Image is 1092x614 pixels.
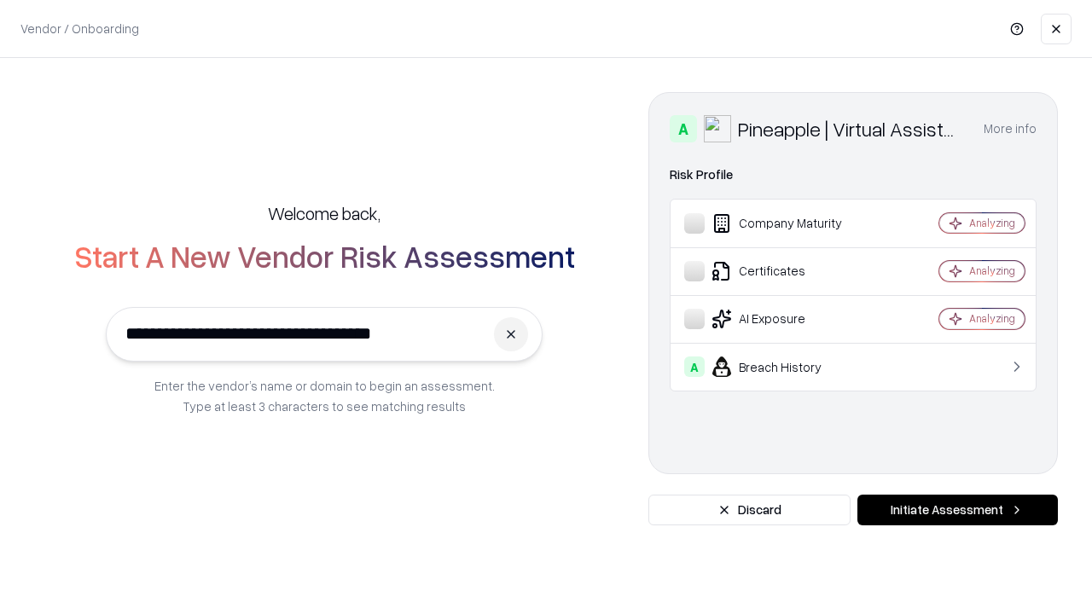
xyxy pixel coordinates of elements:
div: Certificates [684,261,888,281]
div: Analyzing [969,216,1015,230]
p: Vendor / Onboarding [20,20,139,38]
h2: Start A New Vendor Risk Assessment [74,239,575,273]
button: More info [984,113,1037,144]
h5: Welcome back, [268,201,380,225]
div: Risk Profile [670,165,1037,185]
p: Enter the vendor’s name or domain to begin an assessment. Type at least 3 characters to see match... [154,375,495,416]
div: AI Exposure [684,309,888,329]
button: Initiate Assessment [857,495,1058,525]
button: Discard [648,495,851,525]
img: Pineapple | Virtual Assistant Agency [704,115,731,142]
div: A [670,115,697,142]
div: A [684,356,705,377]
div: Analyzing [969,264,1015,278]
div: Analyzing [969,311,1015,326]
div: Breach History [684,356,888,377]
div: Pineapple | Virtual Assistant Agency [738,115,963,142]
div: Company Maturity [684,213,888,234]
